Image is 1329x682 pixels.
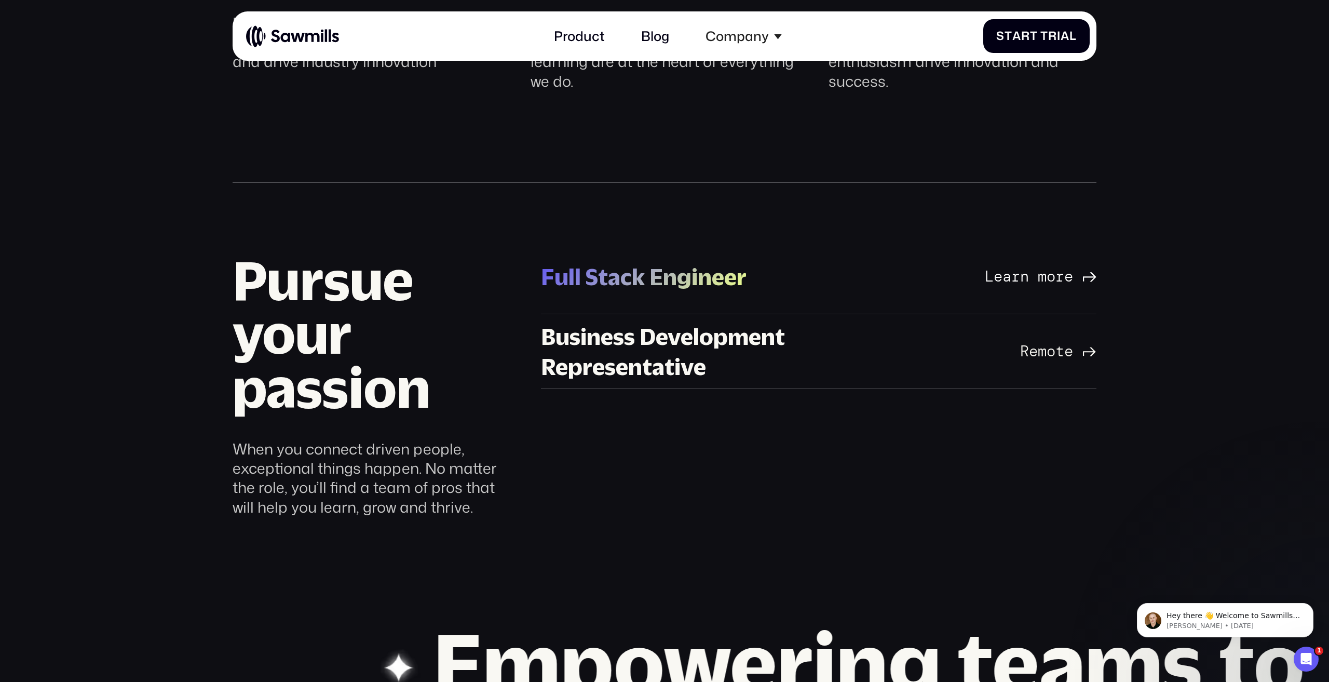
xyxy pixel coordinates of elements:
span: l [1069,29,1077,43]
span: S [996,29,1005,43]
span: a [1012,29,1021,43]
span: t [1005,29,1012,43]
div: Company [696,18,792,54]
a: Blog [631,18,679,54]
div: When you connect driven people, exceptional things happen. No matter the role, you’ll find a team... [233,439,511,517]
iframe: Intercom live chat [1294,647,1319,672]
div: Learn more [985,268,1073,286]
span: i [1057,29,1061,43]
div: Company [706,28,769,44]
div: Be part of a team where your ideas and efforts directly shape our success and drive industry inno... [233,14,500,72]
div: Remote [1020,342,1073,360]
h2: Pursue your passion [233,253,511,414]
div: Full Stack Engineer [541,262,747,292]
span: 1 [1315,647,1323,655]
div: Embrace work that inspires you. Join a team where your passion and enthusiasm drive innovation an... [829,14,1096,91]
span: r [1048,29,1057,43]
a: Product [544,18,614,54]
span: t [1030,29,1038,43]
a: StartTrial [983,19,1090,53]
span: r [1021,29,1030,43]
span: T [1040,29,1048,43]
a: Full Stack EngineerLearn more [541,239,1096,314]
iframe: Intercom notifications message [1121,581,1329,654]
a: Business Development RepresentativeRemote [541,314,1096,389]
div: Accelerate your career with our passionate team, where growth and learning are at the heart of ev... [531,14,798,91]
span: a [1061,29,1069,43]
